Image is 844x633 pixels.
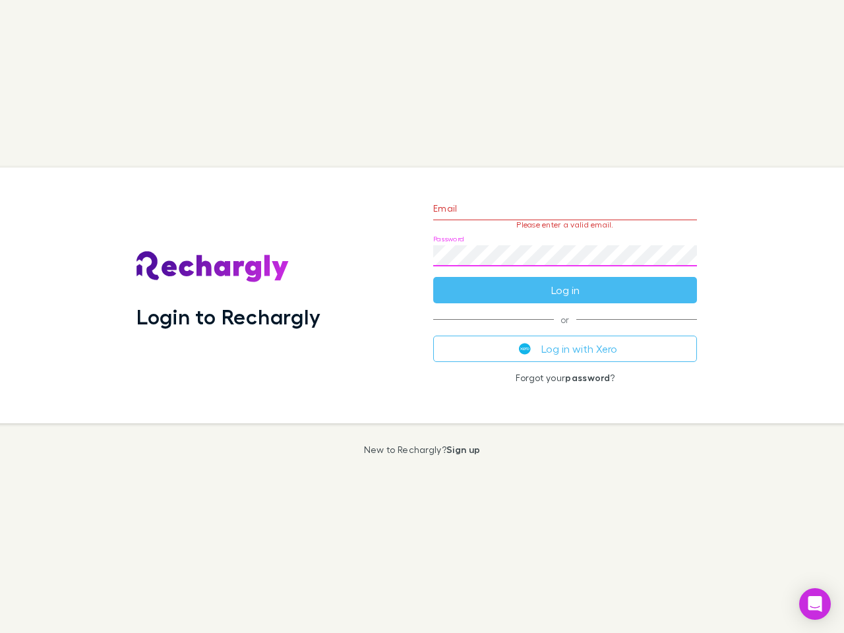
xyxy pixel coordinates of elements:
[136,304,320,329] h1: Login to Rechargly
[364,444,481,455] p: New to Rechargly?
[565,372,610,383] a: password
[433,234,464,244] label: Password
[519,343,531,355] img: Xero's logo
[446,444,480,455] a: Sign up
[136,251,289,283] img: Rechargly's Logo
[433,277,697,303] button: Log in
[433,319,697,320] span: or
[433,220,697,229] p: Please enter a valid email.
[433,373,697,383] p: Forgot your ?
[433,336,697,362] button: Log in with Xero
[799,588,831,620] div: Open Intercom Messenger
